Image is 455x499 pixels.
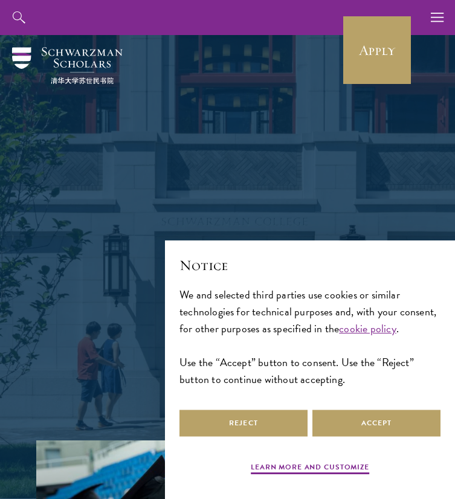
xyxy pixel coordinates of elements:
a: Apply [343,16,411,84]
a: cookie policy [339,320,396,336]
button: Reject [179,410,308,437]
h2: Notice [179,255,440,275]
div: We and selected third parties use cookies or similar technologies for technical purposes and, wit... [179,286,440,388]
button: Learn more and customize [251,462,369,476]
button: Accept [312,410,440,437]
img: Schwarzman Scholars [12,47,123,84]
